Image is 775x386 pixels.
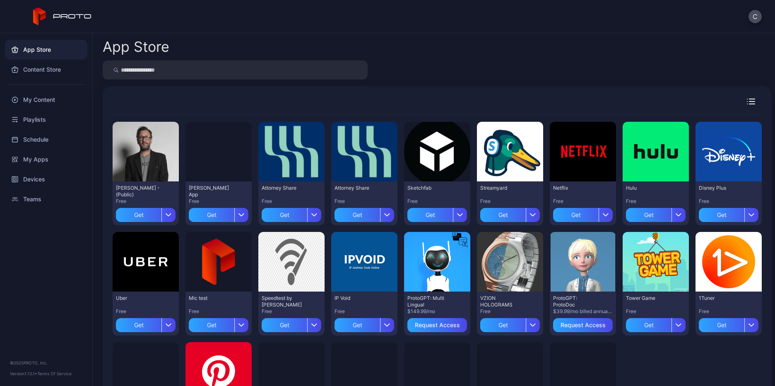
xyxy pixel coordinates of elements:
div: Free [699,198,758,205]
div: Get [699,318,744,332]
button: Get [116,205,176,222]
div: Get [407,208,453,222]
button: Get [335,205,394,222]
div: Get [262,208,307,222]
div: Get [699,208,744,222]
a: Schedule [5,130,87,150]
button: Get [189,205,248,222]
button: Get [699,205,758,222]
span: Version 1.13.1 • [10,371,37,376]
div: Uber [116,295,161,302]
button: Get [262,205,321,222]
button: Get [189,315,248,332]
div: Get [335,318,380,332]
a: Devices [5,169,87,189]
div: ProtoGPT: ProtoDoc [553,295,599,308]
div: Get [335,208,380,222]
div: Get [116,318,161,332]
div: Free [189,308,248,315]
a: App Store [5,40,87,60]
a: Teams [5,189,87,209]
div: Free [262,198,321,205]
div: Sketchfab [407,185,453,191]
div: Get [626,318,672,332]
a: My Content [5,90,87,110]
div: Streamyard [480,185,526,191]
div: Free [626,308,686,315]
button: Get [480,315,540,332]
div: David N Persona - (Public) [116,185,161,198]
div: $39.99/mo billed annually [553,308,613,315]
div: Get [116,208,161,222]
button: C [749,10,762,23]
button: Get [626,315,686,332]
div: Get [553,208,599,222]
div: Free [189,198,248,205]
div: VZION HOLOGRAMS [480,295,526,308]
div: Get [480,208,526,222]
a: Playlists [5,110,87,130]
a: My Apps [5,150,87,169]
a: Content Store [5,60,87,80]
div: Free [335,198,394,205]
div: App Store [103,40,169,54]
div: Get [480,318,526,332]
div: Tower Game [626,295,672,302]
button: Request Access [553,318,613,332]
div: Free [262,308,321,315]
div: Free [407,198,467,205]
div: Hulu [626,185,672,191]
div: Get [626,208,672,222]
div: Request Access [415,322,460,328]
button: Get [699,315,758,332]
button: Get [626,205,686,222]
div: Get [189,318,234,332]
div: Disney Plus [699,185,744,191]
div: David Selfie App [189,185,234,198]
button: Get [262,315,321,332]
button: Request Access [407,318,467,332]
div: Get [189,208,234,222]
div: Free [626,198,686,205]
button: Get [480,205,540,222]
div: © 2025 PROTO, Inc. [10,359,82,366]
div: ProtoGPT: Multi Lingual [407,295,453,308]
button: Get [335,315,394,332]
div: Free [335,308,394,315]
div: Speedtest by Ookla [262,295,307,308]
div: Free [116,308,176,315]
div: Netflix [553,185,599,191]
div: Get [262,318,307,332]
div: Mic test [189,295,234,302]
button: Get [116,315,176,332]
div: Free [480,198,540,205]
div: Attorney Share [262,185,307,191]
div: IP Void [335,295,380,302]
div: Request Access [561,322,606,328]
div: Attorney Share [335,185,380,191]
div: $149.99/mo [407,308,467,315]
a: Terms Of Service [37,371,72,376]
button: Get [407,205,467,222]
button: Get [553,205,613,222]
div: Free [116,198,176,205]
div: Free [553,198,613,205]
div: 1Tuner [699,295,744,302]
div: Free [699,308,758,315]
div: Free [480,308,540,315]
